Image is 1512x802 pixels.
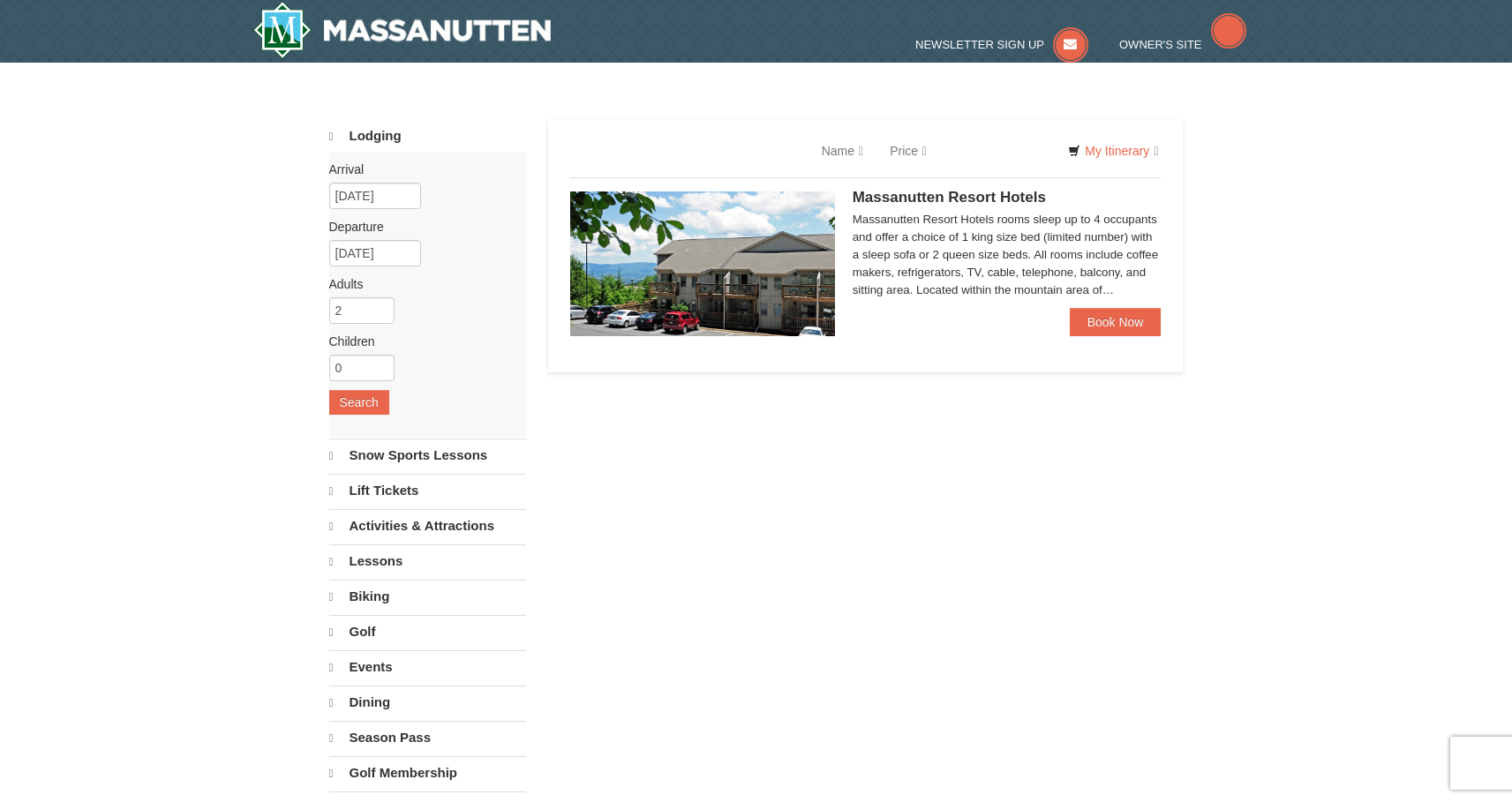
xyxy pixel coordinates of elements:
[853,189,1046,206] span: Massanutten Resort Hotels
[329,615,526,648] a: Golf
[329,333,513,350] label: Children
[915,38,1088,51] a: Newsletter Sign Up
[253,2,552,58] img: Massanutten Resort Logo
[329,275,513,293] label: Adults
[329,218,513,236] label: Departure
[1057,138,1170,164] a: My Itinerary
[329,544,526,578] a: Lessons
[329,721,526,754] a: Season Pass
[329,120,526,153] a: Lodging
[570,191,835,336] img: 19219026-1-e3b4ac8e.jpg
[329,686,526,719] a: Dining
[329,580,526,613] a: Biking
[329,650,526,684] a: Events
[1070,308,1162,336] a: Book Now
[329,390,389,415] button: Search
[329,509,526,543] a: Activities & Attractions
[853,211,1162,299] div: Massanutten Resort Hotels rooms sleep up to 4 occupants and offer a choice of 1 king size bed (li...
[329,474,526,507] a: Lift Tickets
[876,133,940,169] a: Price
[329,438,526,472] a: Snow Sports Lessons
[1119,38,1246,51] a: Owner's Site
[329,161,513,178] label: Arrival
[1119,38,1202,51] span: Owner's Site
[329,756,526,790] a: Golf Membership
[809,133,876,169] a: Name
[915,38,1044,51] span: Newsletter Sign Up
[253,2,552,58] a: Massanutten Resort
